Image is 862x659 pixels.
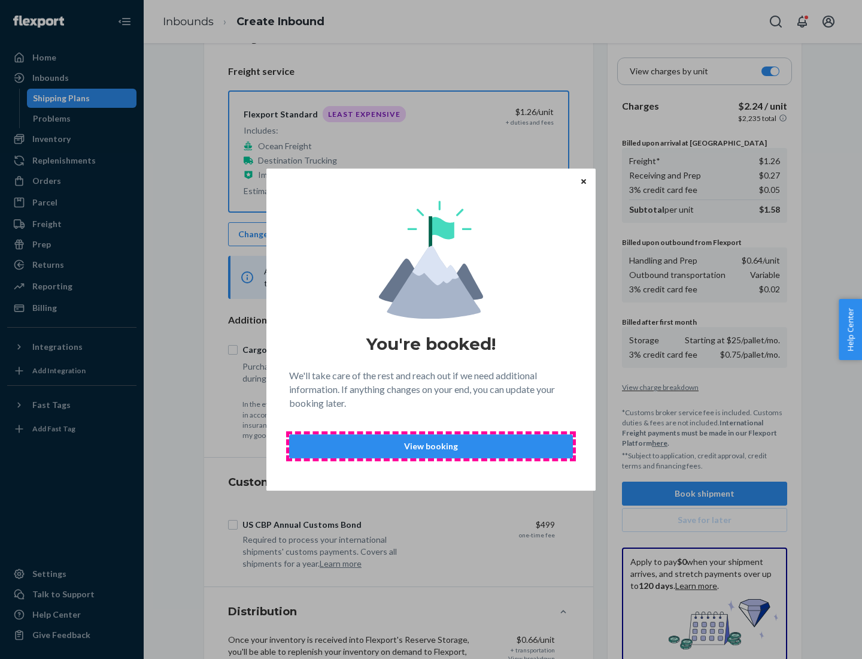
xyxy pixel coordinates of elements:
h1: You're booked! [366,333,496,355]
button: View booking [289,434,573,458]
img: svg+xml,%3Csvg%20viewBox%3D%220%200%20174%20197%22%20fill%3D%22none%22%20xmlns%3D%22http%3A%2F%2F... [379,201,483,319]
p: We'll take care of the rest and reach out if we need additional information. If anything changes ... [289,369,573,410]
button: Close [578,174,590,188]
p: View booking [299,440,563,452]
